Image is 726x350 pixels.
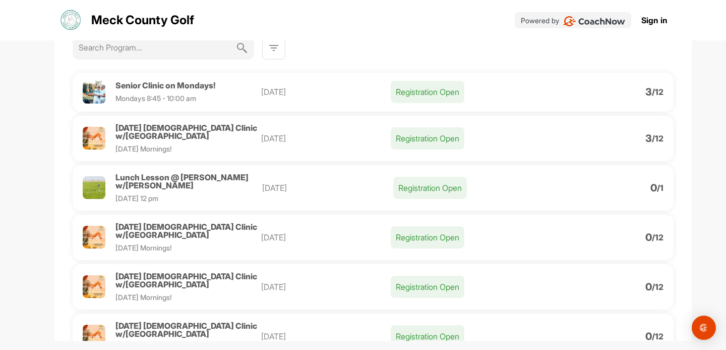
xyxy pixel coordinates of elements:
p: [DATE] [262,182,393,194]
p: [DATE] [261,132,391,144]
span: Mondays 8:45 - 10:00 am [115,94,196,103]
img: logo [59,8,83,32]
p: / 12 [652,233,663,241]
p: / 12 [652,134,663,142]
p: Registration Open [393,177,467,199]
img: svg+xml;base64,PHN2ZyB3aWR0aD0iMjQiIGhlaWdodD0iMjQiIHZpZXdCb3g9IjAgMCAyNCAyNCIgZmlsbD0ibm9uZSIgeG... [236,36,248,60]
span: [DATE] [DEMOGRAPHIC_DATA] Clinic w/[GEOGRAPHIC_DATA] [115,222,257,240]
span: Lunch Lesson @ [PERSON_NAME] w/[PERSON_NAME] [115,172,249,190]
p: 0 [645,233,652,241]
img: Profile picture [83,127,105,149]
p: / 12 [652,332,663,340]
p: 3 [645,134,652,142]
p: 0 [645,332,652,340]
span: Senior Clinic on Mondays! [115,80,215,90]
p: Registration Open [391,325,464,347]
p: [DATE] [261,281,391,293]
span: [DATE] [DEMOGRAPHIC_DATA] Clinic w/[GEOGRAPHIC_DATA] [115,123,257,141]
span: [DATE] Mornings! [115,243,171,252]
a: Sign in [641,14,668,26]
p: 0 [645,283,652,291]
p: Meck County Golf [91,11,194,29]
p: Powered by [521,15,559,26]
span: [DATE] [DEMOGRAPHIC_DATA] Clinic w/[GEOGRAPHIC_DATA] [115,321,257,339]
span: [DATE] Mornings! [115,293,171,302]
span: [DATE] 12 pm [115,194,158,203]
p: / 12 [652,88,663,96]
input: Search Program... [79,36,236,59]
div: Open Intercom Messenger [692,316,716,340]
p: / 12 [652,283,663,291]
span: [DATE] Mornings! [115,144,171,153]
p: Registration Open [391,276,464,298]
img: Profile picture [83,275,105,298]
img: Profile picture [83,226,105,248]
p: [DATE] [261,330,391,342]
p: 3 [645,88,652,96]
p: Registration Open [391,81,464,103]
img: Profile picture [83,176,105,199]
p: Registration Open [391,127,464,149]
img: svg+xml;base64,PHN2ZyB3aWR0aD0iMjQiIGhlaWdodD0iMjQiIHZpZXdCb3g9IjAgMCAyNCAyNCIgZmlsbD0ibm9uZSIgeG... [268,42,280,54]
span: [DATE] [DEMOGRAPHIC_DATA] Clinic w/[GEOGRAPHIC_DATA] [115,271,257,289]
p: [DATE] [261,86,391,98]
img: Profile picture [83,325,105,347]
p: Registration Open [391,226,464,248]
img: Profile picture [83,81,105,104]
p: 0 [650,184,657,192]
p: / 1 [657,184,663,192]
p: [DATE] [261,231,391,243]
img: CoachNow [563,16,625,26]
